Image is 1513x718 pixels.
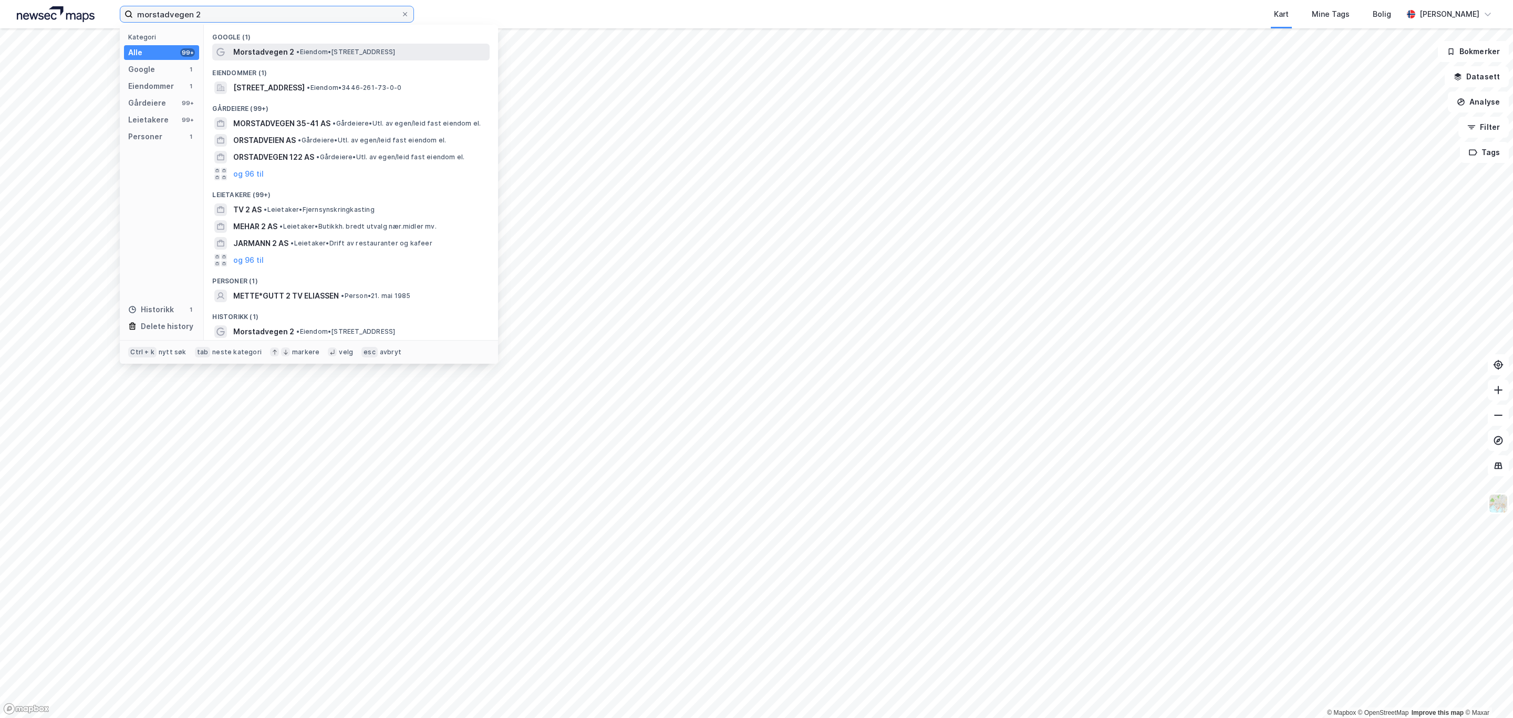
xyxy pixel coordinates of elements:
[128,347,157,357] div: Ctrl + k
[1274,8,1289,20] div: Kart
[264,206,374,214] span: Leietaker • Fjernsynskringkasting
[128,303,174,316] div: Historikk
[307,84,401,92] span: Eiendom • 3446-261-73-0-0
[233,325,294,338] span: Morstadvegen 2
[133,6,401,22] input: Søk på adresse, matrikkel, gårdeiere, leietakere eller personer
[233,168,264,180] button: og 96 til
[1458,117,1509,138] button: Filter
[296,327,299,335] span: •
[291,239,294,247] span: •
[296,48,299,56] span: •
[1419,8,1479,20] div: [PERSON_NAME]
[316,153,319,161] span: •
[298,136,301,144] span: •
[128,33,199,41] div: Kategori
[1312,8,1350,20] div: Mine Tags
[128,80,174,93] div: Eiendommer
[204,304,498,323] div: Historikk (1)
[180,48,195,57] div: 99+
[204,60,498,79] div: Eiendommer (1)
[296,48,395,56] span: Eiendom • [STREET_ADDRESS]
[186,65,195,74] div: 1
[204,96,498,115] div: Gårdeiere (99+)
[307,84,310,91] span: •
[233,151,314,163] span: ORSTADVEGEN 122 AS
[233,237,288,250] span: JARMANN 2 AS
[1373,8,1391,20] div: Bolig
[128,97,166,109] div: Gårdeiere
[128,46,142,59] div: Alle
[292,348,319,356] div: markere
[233,46,294,58] span: Morstadvegen 2
[204,25,498,44] div: Google (1)
[233,220,277,233] span: MEHAR 2 AS
[233,290,339,302] span: METTE*GUTT 2 TV ELIASSEN
[279,222,283,230] span: •
[128,63,155,76] div: Google
[186,305,195,314] div: 1
[128,130,162,143] div: Personer
[291,239,432,248] span: Leietaker • Drift av restauranter og kafeer
[233,134,296,147] span: ORSTADVEIEN AS
[212,348,262,356] div: neste kategori
[204,182,498,201] div: Leietakere (99+)
[361,347,378,357] div: esc
[233,81,305,94] span: [STREET_ADDRESS]
[186,82,195,90] div: 1
[195,347,211,357] div: tab
[1445,66,1509,87] button: Datasett
[204,269,498,288] div: Personer (1)
[1412,709,1464,716] a: Improve this map
[3,703,49,715] a: Mapbox homepage
[296,327,395,336] span: Eiendom • [STREET_ADDRESS]
[1460,668,1513,718] iframe: Chat Widget
[1358,709,1409,716] a: OpenStreetMap
[1488,494,1508,514] img: Z
[316,153,464,161] span: Gårdeiere • Utl. av egen/leid fast eiendom el.
[341,292,410,300] span: Person • 21. mai 1985
[339,348,353,356] div: velg
[298,136,446,145] span: Gårdeiere • Utl. av egen/leid fast eiendom el.
[333,119,336,127] span: •
[1448,91,1509,112] button: Analyse
[17,6,95,22] img: logo.a4113a55bc3d86da70a041830d287a7e.svg
[128,114,169,126] div: Leietakere
[180,116,195,124] div: 99+
[1460,142,1509,163] button: Tags
[1438,41,1509,62] button: Bokmerker
[186,132,195,141] div: 1
[233,117,330,130] span: MORSTADVEGEN 35-41 AS
[233,203,262,216] span: TV 2 AS
[180,99,195,107] div: 99+
[141,320,193,333] div: Delete history
[279,222,436,231] span: Leietaker • Butikkh. bredt utvalg nær.midler mv.
[1327,709,1356,716] a: Mapbox
[233,254,264,266] button: og 96 til
[333,119,481,128] span: Gårdeiere • Utl. av egen/leid fast eiendom el.
[380,348,401,356] div: avbryt
[341,292,344,300] span: •
[159,348,186,356] div: nytt søk
[264,206,267,213] span: •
